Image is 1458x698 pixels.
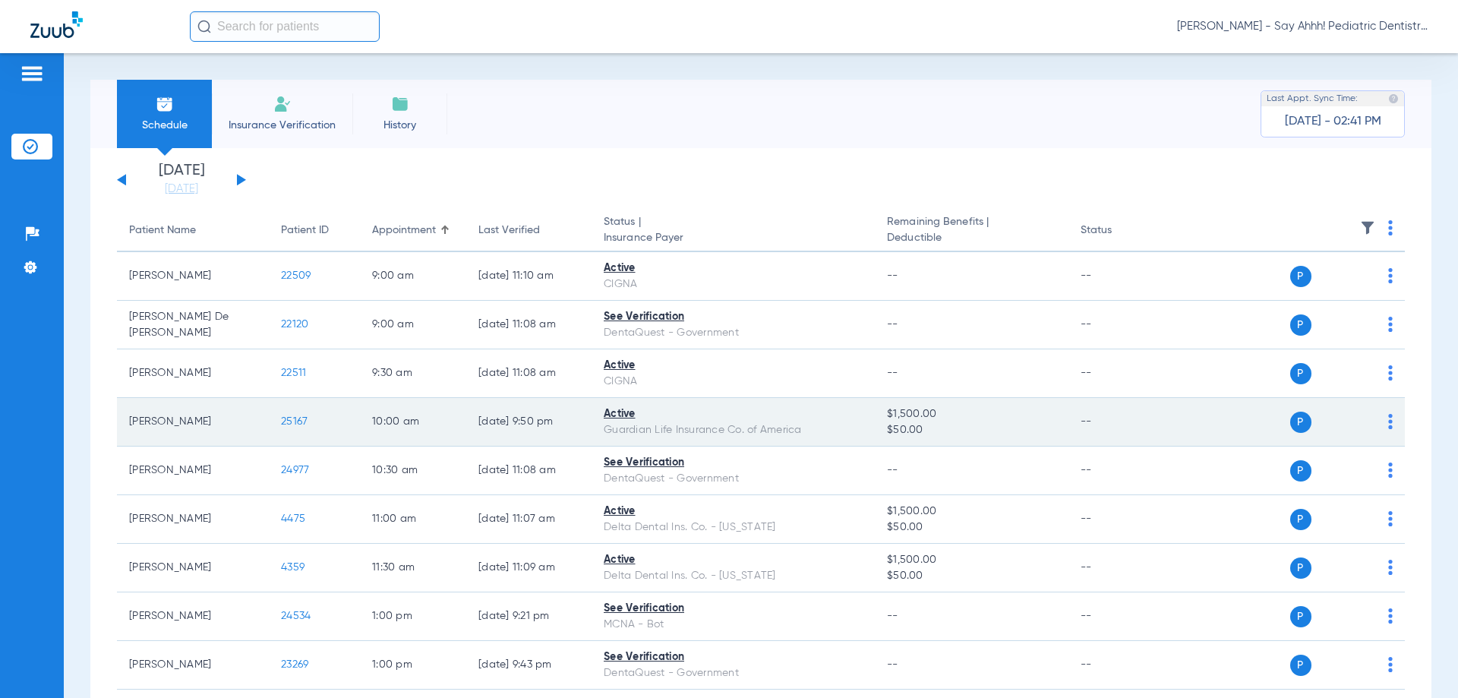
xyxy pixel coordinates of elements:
[1388,93,1399,104] img: last sync help info
[20,65,44,83] img: hamburger-icon
[360,447,466,495] td: 10:30 AM
[117,349,269,398] td: [PERSON_NAME]
[604,230,863,246] span: Insurance Payer
[887,659,898,670] span: --
[360,641,466,690] td: 1:00 PM
[129,223,257,238] div: Patient Name
[1290,509,1311,530] span: P
[466,301,592,349] td: [DATE] 11:08 AM
[1388,560,1393,575] img: group-dot-blue.svg
[887,230,1056,246] span: Deductible
[887,504,1056,520] span: $1,500.00
[466,447,592,495] td: [DATE] 11:08 AM
[604,276,863,292] div: CIGNA
[875,210,1068,252] th: Remaining Benefits |
[887,368,898,378] span: --
[887,422,1056,438] span: $50.00
[604,325,863,341] div: DentaQuest - Government
[1388,268,1393,283] img: group-dot-blue.svg
[1068,447,1171,495] td: --
[1267,91,1358,106] span: Last Appt. Sync Time:
[117,301,269,349] td: [PERSON_NAME] De [PERSON_NAME]
[117,495,269,544] td: [PERSON_NAME]
[223,118,341,133] span: Insurance Verification
[281,223,348,238] div: Patient ID
[604,617,863,633] div: MCNA - Bot
[281,223,329,238] div: Patient ID
[604,374,863,390] div: CIGNA
[604,471,863,487] div: DentaQuest - Government
[391,95,409,113] img: History
[604,649,863,665] div: See Verification
[466,641,592,690] td: [DATE] 9:43 PM
[887,611,898,621] span: --
[281,611,311,621] span: 24534
[466,592,592,641] td: [DATE] 9:21 PM
[117,641,269,690] td: [PERSON_NAME]
[887,568,1056,584] span: $50.00
[592,210,875,252] th: Status |
[360,544,466,592] td: 11:30 AM
[466,252,592,301] td: [DATE] 11:10 AM
[281,513,305,524] span: 4475
[887,270,898,281] span: --
[1360,220,1375,235] img: filter.svg
[281,659,308,670] span: 23269
[1068,210,1171,252] th: Status
[117,447,269,495] td: [PERSON_NAME]
[1388,414,1393,429] img: group-dot-blue.svg
[128,118,200,133] span: Schedule
[1068,495,1171,544] td: --
[372,223,436,238] div: Appointment
[30,11,83,38] img: Zuub Logo
[360,398,466,447] td: 10:00 AM
[604,358,863,374] div: Active
[604,552,863,568] div: Active
[466,495,592,544] td: [DATE] 11:07 AM
[281,319,308,330] span: 22120
[466,349,592,398] td: [DATE] 11:08 AM
[1388,608,1393,624] img: group-dot-blue.svg
[1290,266,1311,287] span: P
[604,309,863,325] div: See Verification
[1388,220,1393,235] img: group-dot-blue.svg
[466,544,592,592] td: [DATE] 11:09 AM
[887,406,1056,422] span: $1,500.00
[136,182,227,197] a: [DATE]
[136,163,227,197] li: [DATE]
[604,520,863,535] div: Delta Dental Ins. Co. - [US_STATE]
[281,270,311,281] span: 22509
[1388,463,1393,478] img: group-dot-blue.svg
[1068,301,1171,349] td: --
[117,544,269,592] td: [PERSON_NAME]
[604,601,863,617] div: See Verification
[1290,363,1311,384] span: P
[604,261,863,276] div: Active
[1388,317,1393,332] img: group-dot-blue.svg
[1290,412,1311,433] span: P
[190,11,380,42] input: Search for patients
[1290,655,1311,676] span: P
[281,465,309,475] span: 24977
[273,95,292,113] img: Manual Insurance Verification
[1388,365,1393,381] img: group-dot-blue.svg
[1285,114,1381,129] span: [DATE] - 02:41 PM
[1290,606,1311,627] span: P
[197,20,211,33] img: Search Icon
[1382,625,1458,698] iframe: Chat Widget
[887,465,898,475] span: --
[1068,544,1171,592] td: --
[604,568,863,584] div: Delta Dental Ins. Co. - [US_STATE]
[372,223,454,238] div: Appointment
[1290,460,1311,482] span: P
[281,416,308,427] span: 25167
[887,552,1056,568] span: $1,500.00
[478,223,540,238] div: Last Verified
[360,349,466,398] td: 9:30 AM
[604,406,863,422] div: Active
[281,562,305,573] span: 4359
[117,398,269,447] td: [PERSON_NAME]
[364,118,436,133] span: History
[1068,252,1171,301] td: --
